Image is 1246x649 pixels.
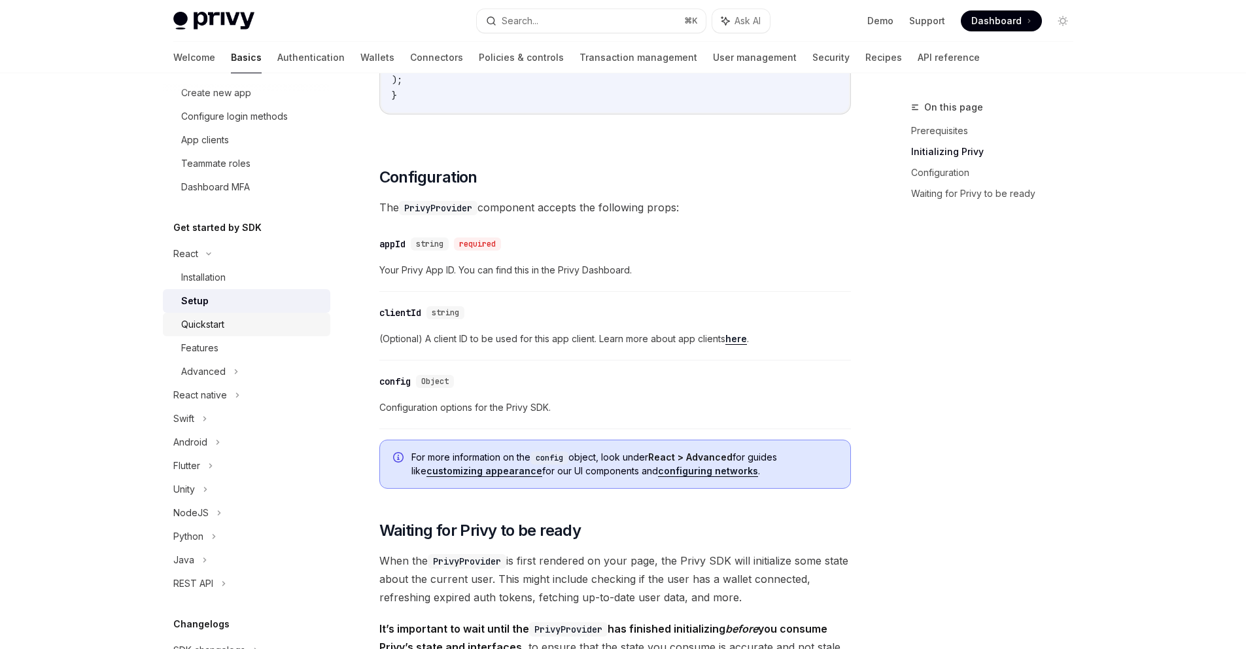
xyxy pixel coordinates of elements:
[393,452,406,465] svg: Info
[530,451,568,465] code: config
[477,9,706,33] button: Search...⌘K
[181,179,250,195] div: Dashboard MFA
[479,42,564,73] a: Policies & controls
[865,42,902,73] a: Recipes
[911,183,1084,204] a: Waiting for Privy to be ready
[454,237,501,251] div: required
[181,109,288,124] div: Configure login methods
[163,175,330,199] a: Dashboard MFA
[725,333,747,345] a: here
[360,42,394,73] a: Wallets
[961,10,1042,31] a: Dashboard
[379,167,477,188] span: Configuration
[648,451,733,463] strong: React > Advanced
[173,434,207,450] div: Android
[163,266,330,289] a: Installation
[735,14,761,27] span: Ask AI
[580,42,697,73] a: Transaction management
[173,220,262,236] h5: Get started by SDK
[911,141,1084,162] a: Initializing Privy
[173,246,198,262] div: React
[971,14,1022,27] span: Dashboard
[713,42,797,73] a: User management
[421,376,449,387] span: Object
[432,307,459,318] span: string
[411,451,837,478] span: For more information on the object, look under for guides like for our UI components and .
[428,554,506,569] code: PrivyProvider
[163,313,330,336] a: Quickstart
[173,529,203,544] div: Python
[416,239,443,249] span: string
[379,237,406,251] div: appId
[392,74,402,86] span: );
[812,42,850,73] a: Security
[181,293,209,309] div: Setup
[529,622,608,637] code: PrivyProvider
[658,465,758,477] a: configuring networks
[379,520,581,541] span: Waiting for Privy to be ready
[392,90,397,101] span: }
[426,465,542,477] a: customizing appearance
[181,317,224,332] div: Quickstart
[163,152,330,175] a: Teammate roles
[911,162,1084,183] a: Configuration
[173,411,194,427] div: Swift
[173,616,230,632] h5: Changelogs
[173,576,213,591] div: REST API
[173,387,227,403] div: React native
[173,12,254,30] img: light logo
[379,375,411,388] div: config
[502,13,538,29] div: Search...
[173,458,200,474] div: Flutter
[181,132,229,148] div: App clients
[399,201,477,215] code: PrivyProvider
[163,336,330,360] a: Features
[1052,10,1073,31] button: Toggle dark mode
[684,16,698,26] span: ⌘ K
[924,99,983,115] span: On this page
[173,42,215,73] a: Welcome
[918,42,980,73] a: API reference
[231,42,262,73] a: Basics
[173,505,209,521] div: NodeJS
[379,198,851,217] span: The component accepts the following props:
[712,9,770,33] button: Ask AI
[911,120,1084,141] a: Prerequisites
[379,262,851,278] span: Your Privy App ID. You can find this in the Privy Dashboard.
[181,364,226,379] div: Advanced
[163,105,330,128] a: Configure login methods
[379,306,421,319] div: clientId
[410,42,463,73] a: Connectors
[181,156,251,171] div: Teammate roles
[181,340,218,356] div: Features
[725,622,758,635] em: before
[379,552,851,606] span: When the is first rendered on your page, the Privy SDK will initialize some state about the curre...
[867,14,893,27] a: Demo
[379,400,851,415] span: Configuration options for the Privy SDK.
[163,128,330,152] a: App clients
[163,289,330,313] a: Setup
[173,482,195,497] div: Unity
[181,270,226,285] div: Installation
[379,331,851,347] span: (Optional) A client ID to be used for this app client. Learn more about app clients .
[909,14,945,27] a: Support
[277,42,345,73] a: Authentication
[173,552,194,568] div: Java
